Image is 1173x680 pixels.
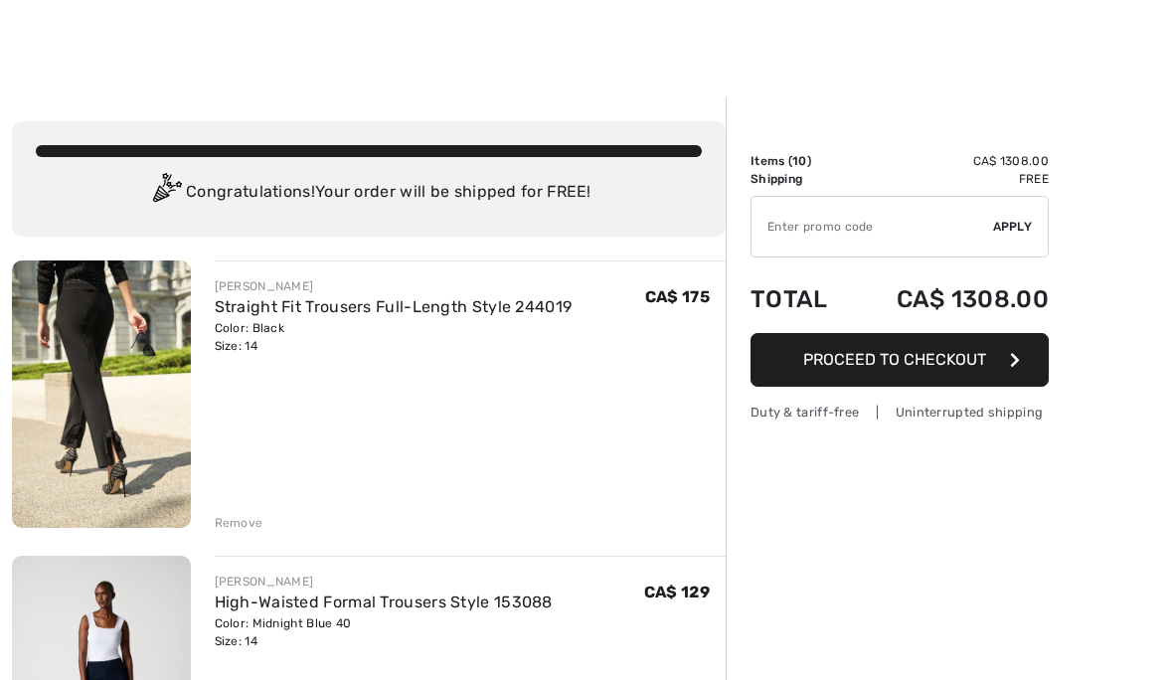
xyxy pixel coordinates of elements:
[644,583,710,601] span: CA$ 129
[751,265,851,333] td: Total
[215,277,573,295] div: [PERSON_NAME]
[803,350,986,369] span: Proceed to Checkout
[752,197,993,256] input: Promo code
[215,614,553,650] div: Color: Midnight Blue 40 Size: 14
[215,319,573,355] div: Color: Black Size: 14
[751,152,851,170] td: Items ( )
[751,170,851,188] td: Shipping
[12,260,191,528] img: Straight Fit Trousers Full-Length Style 244019
[851,170,1049,188] td: Free
[751,333,1049,387] button: Proceed to Checkout
[993,218,1033,236] span: Apply
[215,593,553,611] a: High-Waisted Formal Trousers Style 153088
[851,152,1049,170] td: CA$ 1308.00
[36,173,702,213] div: Congratulations! Your order will be shipped for FREE!
[146,173,186,213] img: Congratulation2.svg
[215,573,553,591] div: [PERSON_NAME]
[792,154,807,168] span: 10
[215,297,573,316] a: Straight Fit Trousers Full-Length Style 244019
[645,287,710,306] span: CA$ 175
[215,514,263,532] div: Remove
[851,265,1049,333] td: CA$ 1308.00
[751,403,1049,422] div: Duty & tariff-free | Uninterrupted shipping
